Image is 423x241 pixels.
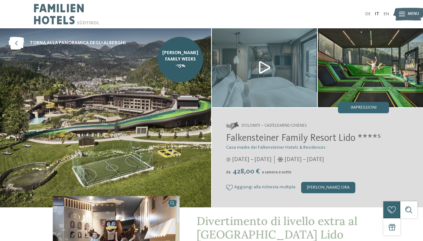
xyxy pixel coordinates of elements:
span: a camera e notte [262,170,292,174]
span: torna alla panoramica degli alberghi [30,40,126,46]
span: da [226,170,231,174]
i: Orari d'apertura estate [226,157,231,162]
span: [PERSON_NAME] Family Weeks -15% [162,50,199,69]
span: [DATE] – [DATE] [232,156,271,163]
span: Falkensteiner Family Resort Lido ****ˢ [226,133,381,143]
a: torna alla panoramica degli alberghi [9,37,126,50]
img: Il family hotel a Chienes dal fascino particolare [318,28,423,107]
a: EN [384,12,389,16]
span: Dolomiti – Casteldarne/Chienes [242,123,306,129]
span: 428,00 € [231,168,261,175]
a: [PERSON_NAME] Family Weeks -15% [158,37,203,82]
i: Orari d'apertura inverno [277,157,283,162]
span: [DATE] – [DATE] [285,156,324,163]
a: DE [365,12,371,16]
a: IT [375,12,379,16]
span: Menu [408,11,419,17]
img: Il family hotel a Chienes dal fascino particolare [212,28,317,107]
div: [PERSON_NAME] ora [301,182,355,193]
span: Aggiungi alla richiesta multipla [234,185,295,190]
span: Casa madre dei Falkensteiner Hotels & Residences [226,145,326,150]
span: Impressioni [351,105,377,110]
